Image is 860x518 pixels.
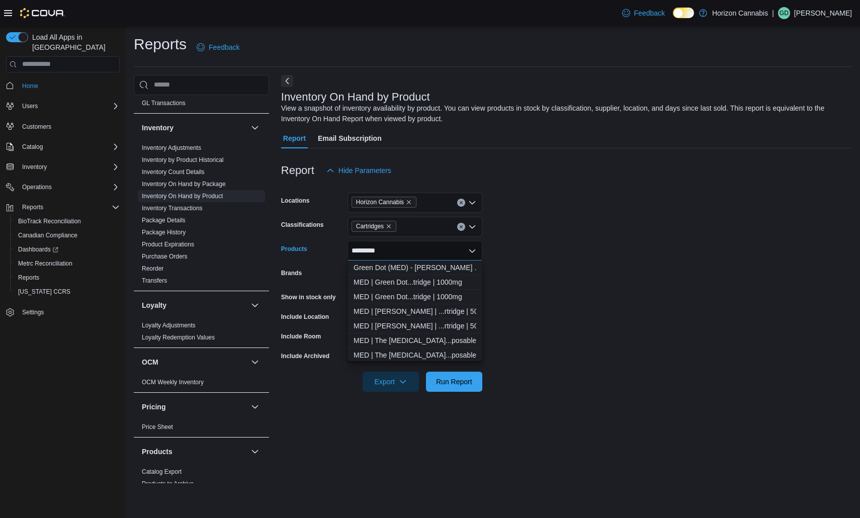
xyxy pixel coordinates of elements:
[142,156,224,164] span: Inventory by Product Historical
[426,372,482,392] button: Run Report
[2,78,124,93] button: Home
[134,34,187,54] h1: Reports
[142,265,163,272] a: Reorder
[348,275,482,290] button: MED | Green Dot | Lemon Butter Rum | BL Cartridge | 1000mg
[281,75,293,87] button: Next
[18,231,77,239] span: Canadian Compliance
[14,257,76,270] a: Metrc Reconciliation
[356,197,404,207] span: Horizon Cannabis
[249,401,261,413] button: Pricing
[281,197,310,205] label: Locations
[318,128,382,148] span: Email Subscription
[18,306,120,318] span: Settings
[18,201,120,213] span: Reports
[10,256,124,271] button: Metrc Reconciliation
[338,165,391,176] span: Hide Parameters
[142,334,215,341] a: Loyalty Redemption Values
[2,140,124,154] button: Catalog
[22,123,51,131] span: Customers
[18,260,72,268] span: Metrc Reconciliation
[22,102,38,110] span: Users
[281,313,329,321] label: Include Location
[18,100,120,112] span: Users
[134,376,269,392] div: OCM
[2,200,124,214] button: Reports
[18,120,120,133] span: Customers
[142,144,201,151] a: Inventory Adjustments
[14,257,120,270] span: Metrc Reconciliation
[18,274,39,282] span: Reports
[348,304,482,319] button: MED | Leiffa | Papaya Cake | Rosin Cartridge | 500mg
[134,85,269,113] div: Finance
[18,201,47,213] button: Reports
[142,423,173,430] a: Price Sheet
[18,245,58,253] span: Dashboards
[142,216,186,224] span: Package Details
[142,228,186,236] span: Package History
[386,223,392,229] button: Remove Cartridges from selection in this group
[22,203,43,211] span: Reports
[14,215,120,227] span: BioTrack Reconciliation
[14,272,120,284] span: Reports
[142,300,166,310] h3: Loyalty
[14,229,81,241] a: Canadian Compliance
[10,271,124,285] button: Reports
[354,321,476,331] div: MED | [PERSON_NAME] | ...rtridge | 500mg
[468,223,476,231] button: Open list of options
[142,168,205,176] a: Inventory Count Details
[142,123,247,133] button: Inventory
[352,221,396,232] span: Cartridges
[322,160,395,181] button: Hide Parameters
[142,402,247,412] button: Pricing
[778,7,790,19] div: Gigi Dodds
[281,221,324,229] label: Classifications
[281,269,302,277] label: Brands
[142,402,165,412] h3: Pricing
[142,144,201,152] span: Inventory Adjustments
[18,121,55,133] a: Customers
[14,229,120,241] span: Canadian Compliance
[14,243,62,255] a: Dashboards
[22,82,38,90] span: Home
[348,261,482,275] button: Green Dot (MED) - BL Dali .5g Cart
[142,100,186,107] a: GL Transactions
[14,215,85,227] a: BioTrack Reconciliation
[354,350,476,360] div: MED | The [MEDICAL_DATA]...posable | 500mg
[20,8,65,18] img: Cova
[10,214,124,228] button: BioTrack Reconciliation
[142,204,203,212] span: Inventory Transactions
[142,156,224,163] a: Inventory by Product Historical
[618,3,669,23] a: Feedback
[281,164,314,177] h3: Report
[142,480,194,487] a: Products to Archive
[22,308,44,316] span: Settings
[468,247,476,255] button: Close list of options
[14,286,120,298] span: Washington CCRS
[468,199,476,207] button: Open list of options
[673,8,694,18] input: Dark Mode
[14,243,120,255] span: Dashboards
[142,229,186,236] a: Package History
[142,322,196,329] a: Loyalty Adjustments
[369,372,413,392] span: Export
[142,300,247,310] button: Loyalty
[142,447,173,457] h3: Products
[18,161,120,173] span: Inventory
[281,91,430,103] h3: Inventory On Hand by Product
[436,377,472,387] span: Run Report
[142,379,204,386] a: OCM Weekly Inventory
[2,119,124,134] button: Customers
[457,199,465,207] button: Clear input
[18,181,120,193] span: Operations
[142,321,196,329] span: Loyalty Adjustments
[14,286,74,298] a: [US_STATE] CCRS
[18,141,47,153] button: Catalog
[780,7,789,19] span: GD
[18,141,120,153] span: Catalog
[281,332,321,340] label: Include Room
[22,163,47,171] span: Inventory
[249,446,261,458] button: Products
[354,292,476,302] div: MED | Green Dot...tridge | 1000mg
[142,277,167,285] span: Transfers
[142,205,203,212] a: Inventory Transactions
